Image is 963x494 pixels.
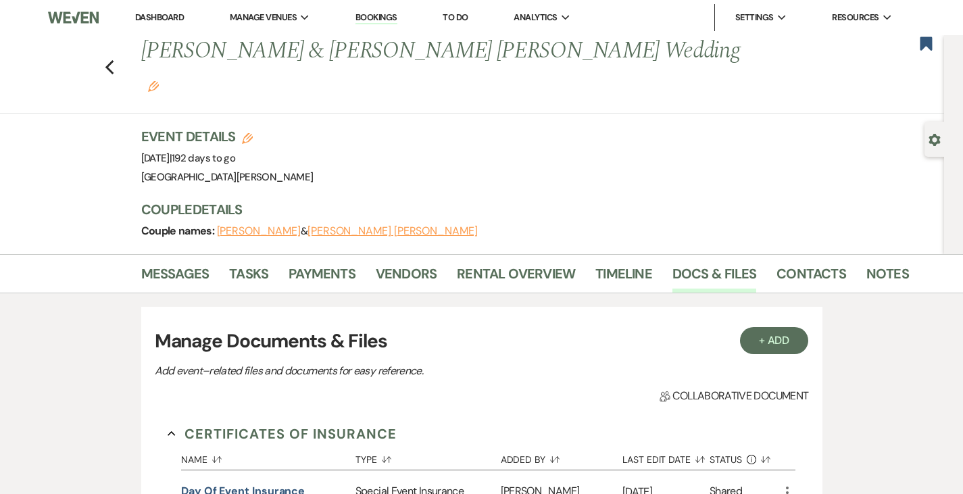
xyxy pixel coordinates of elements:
span: Couple names: [141,224,217,238]
h3: Manage Documents & Files [155,327,809,355]
button: + Add [740,327,809,354]
button: Last Edit Date [622,444,710,470]
span: Settings [735,11,774,24]
span: [GEOGRAPHIC_DATA][PERSON_NAME] [141,170,314,184]
span: Status [710,455,742,464]
button: Certificates of Insurance [168,424,397,444]
button: Type [355,444,501,470]
a: To Do [443,11,468,23]
a: Docs & Files [672,263,756,293]
a: Rental Overview [457,263,575,293]
h1: [PERSON_NAME] & [PERSON_NAME] [PERSON_NAME] Wedding [141,35,747,99]
span: [DATE] [141,151,236,165]
a: Messages [141,263,209,293]
span: | [170,151,235,165]
span: Analytics [514,11,557,24]
a: Notes [866,263,909,293]
a: Payments [289,263,355,293]
span: & [217,224,478,238]
span: Manage Venues [230,11,297,24]
button: Added By [501,444,622,470]
button: Name [181,444,355,470]
button: Open lead details [929,132,941,145]
a: Contacts [776,263,846,293]
button: Status [710,444,779,470]
span: Resources [832,11,879,24]
button: [PERSON_NAME] [217,226,301,237]
a: Dashboard [135,11,184,23]
img: Weven Logo [48,3,99,32]
span: 192 days to go [172,151,235,165]
h3: Couple Details [141,200,898,219]
span: Collaborative document [660,388,808,404]
p: Add event–related files and documents for easy reference. [155,362,628,380]
button: Edit [148,80,159,92]
a: Vendors [376,263,437,293]
a: Bookings [355,11,397,24]
a: Timeline [595,263,652,293]
a: Tasks [229,263,268,293]
h3: Event Details [141,127,314,146]
button: [PERSON_NAME] [PERSON_NAME] [307,226,478,237]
